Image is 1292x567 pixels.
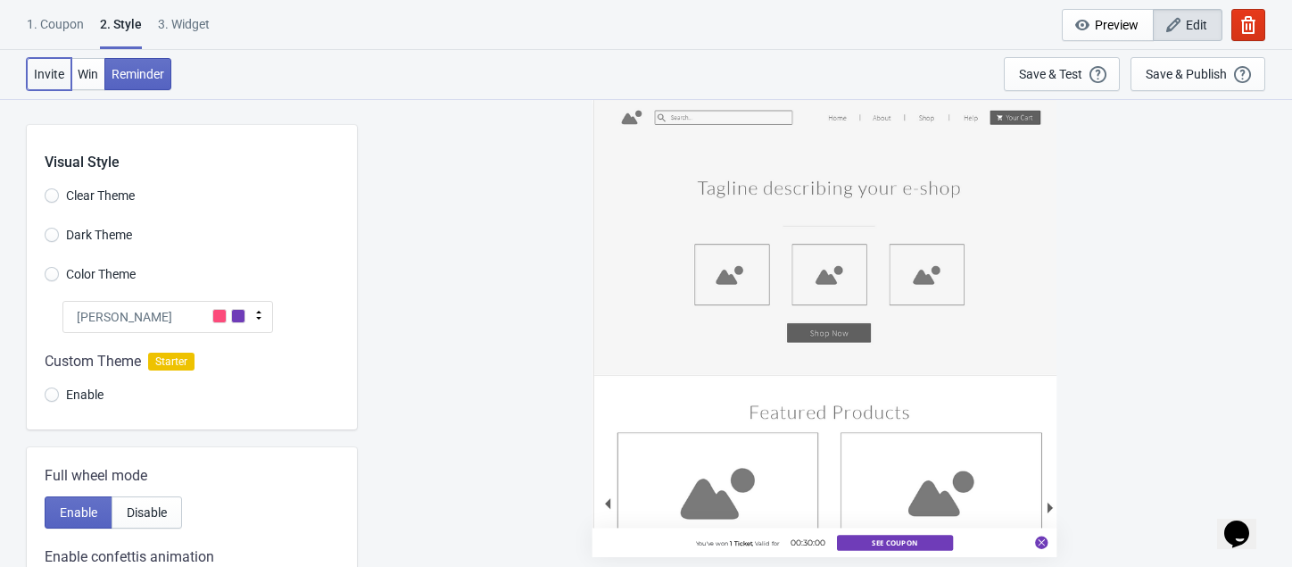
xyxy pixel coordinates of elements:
[100,15,142,49] div: 2 . Style
[27,58,71,90] button: Invite
[779,537,836,549] div: 00:30:00
[34,67,64,81] span: Invite
[45,496,112,529] button: Enable
[1217,496,1274,549] iframe: chat widget
[1130,57,1265,91] button: Save & Publish
[730,539,752,546] span: 1 Ticket
[1062,9,1154,41] button: Preview
[112,67,164,81] span: Reminder
[1004,57,1120,91] button: Save & Test
[66,265,136,283] span: Color Theme
[45,125,357,173] div: Visual Style
[27,15,84,46] div: 1. Coupon
[60,505,97,520] span: Enable
[77,308,172,326] span: [PERSON_NAME]
[158,15,210,46] div: 3. Widget
[127,505,167,520] span: Disable
[112,496,182,529] button: Disable
[104,58,171,90] button: Reminder
[1146,67,1227,81] div: Save & Publish
[1095,18,1139,32] span: Preview
[752,539,779,546] span: , Valid for
[696,539,728,546] span: You've won
[1186,18,1207,32] span: Edit
[1153,9,1222,41] button: Edit
[78,67,98,81] span: Win
[70,58,105,90] button: Win
[66,226,132,244] span: Dark Theme
[45,465,147,487] span: Full wheel mode
[837,535,953,551] button: See Coupon
[66,187,135,204] span: Clear Theme
[1019,67,1082,81] div: Save & Test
